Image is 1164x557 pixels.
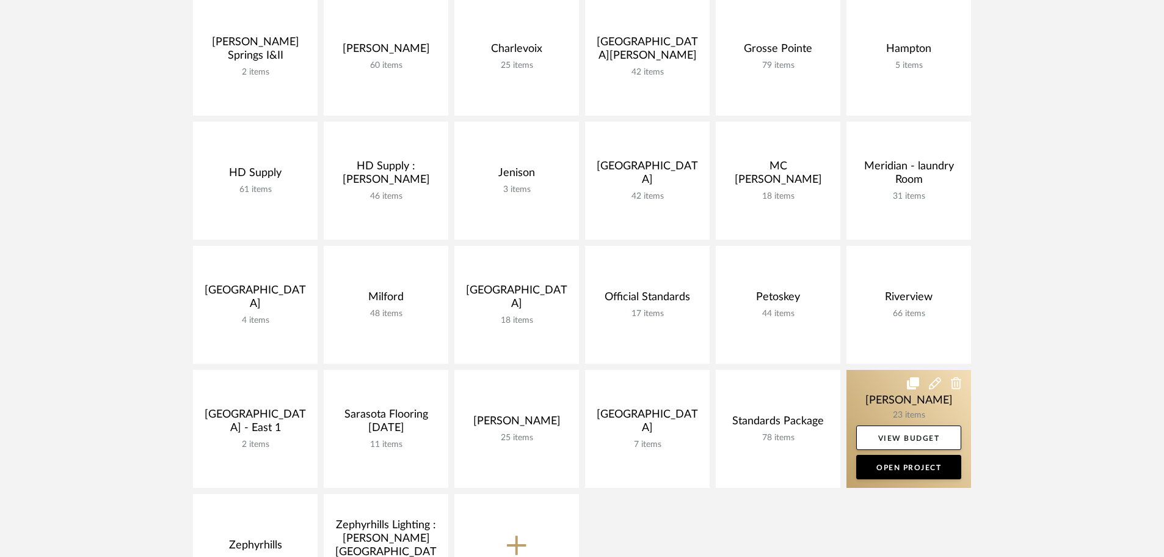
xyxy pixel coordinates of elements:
[203,67,308,78] div: 2 items
[595,35,700,67] div: [GEOGRAPHIC_DATA][PERSON_NAME]
[464,42,569,61] div: Charlevoix
[856,61,961,71] div: 5 items
[333,408,438,440] div: Sarasota Flooring [DATE]
[726,42,831,61] div: Grosse Pointe
[856,42,961,61] div: Hampton
[203,185,308,195] div: 61 items
[595,408,700,440] div: [GEOGRAPHIC_DATA]
[203,284,308,315] div: [GEOGRAPHIC_DATA]
[464,185,569,195] div: 3 items
[726,160,831,191] div: MC [PERSON_NAME]
[595,67,700,78] div: 42 items
[726,433,831,443] div: 78 items
[726,415,831,433] div: Standards Package
[595,160,700,191] div: [GEOGRAPHIC_DATA]
[333,290,438,309] div: Milford
[856,309,961,319] div: 66 items
[203,166,308,185] div: HD Supply
[333,42,438,61] div: [PERSON_NAME]
[203,440,308,450] div: 2 items
[464,166,569,185] div: Jenison
[595,290,700,309] div: Official Standards
[856,455,961,479] a: Open Project
[595,309,700,319] div: 17 items
[856,160,961,191] div: Meridian - laundry Room
[203,35,308,67] div: [PERSON_NAME] Springs I&II
[333,61,438,71] div: 60 items
[333,309,438,319] div: 48 items
[464,433,569,443] div: 25 items
[856,290,961,309] div: Riverview
[203,539,308,557] div: Zephyrhills
[856,426,961,450] a: View Budget
[464,61,569,71] div: 25 items
[726,61,831,71] div: 79 items
[333,440,438,450] div: 11 items
[464,415,569,433] div: [PERSON_NAME]
[203,315,308,326] div: 4 items
[726,191,831,202] div: 18 items
[464,284,569,315] div: [GEOGRAPHIC_DATA]
[203,408,308,440] div: [GEOGRAPHIC_DATA] - East 1
[333,191,438,202] div: 46 items
[856,191,961,202] div: 31 items
[464,315,569,326] div: 18 items
[726,290,831,309] div: Petoskey
[726,309,831,319] div: 44 items
[595,191,700,202] div: 42 items
[595,440,700,450] div: 7 items
[333,160,438,191] div: HD Supply : [PERSON_NAME]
